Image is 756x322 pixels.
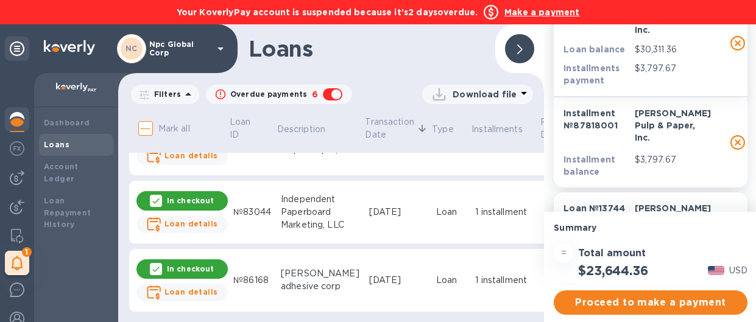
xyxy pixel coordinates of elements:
[472,123,539,136] span: Installments
[578,263,648,278] h2: $23,644.36
[44,140,69,149] b: Loans
[22,247,32,257] span: 1
[206,85,352,104] button: Overdue payments6
[369,274,426,287] div: [DATE]
[578,248,646,259] h3: Total amount
[475,206,534,219] div: 1 installment
[475,274,534,287] div: 1 installment
[136,284,228,301] button: Loan details
[365,116,414,141] p: Transaction Date
[635,202,701,239] p: [PERSON_NAME] Pulp & Paper, Inc.
[635,153,701,166] p: $3,797.67
[164,287,218,296] b: Loan details
[369,206,426,219] div: [DATE]
[233,206,271,219] div: №83044
[149,89,181,99] p: Filters
[563,295,738,310] span: Proceed to make a payment
[167,264,214,274] p: In checkout
[277,123,341,136] span: Description
[563,153,629,178] p: Installment balance
[365,116,429,141] span: Transaction Date
[44,162,79,183] b: Account Ledger
[453,88,517,100] p: Download file
[563,43,629,55] p: Loan balance
[563,62,629,86] p: Installments payment
[136,147,228,165] button: Loan details
[230,89,307,100] p: Overdue payments
[635,43,701,56] p: $30,311.36
[635,62,701,75] p: $3,797.67
[277,123,325,136] p: Description
[504,7,579,17] b: Make a payment
[164,219,218,228] b: Loan details
[233,274,271,287] div: №86168
[312,88,318,101] p: 6
[554,290,747,315] button: Proceed to make a payment
[554,192,747,299] div: Loan №13744[PERSON_NAME] Pulp & Paper, Inc.
[436,274,466,287] div: Loan
[436,206,466,219] div: Loan
[563,202,629,214] p: Loan № 13744
[158,122,190,135] p: Mark all
[230,116,275,141] span: Loan ID
[5,37,29,61] div: Unpin categories
[563,107,629,131] p: Installment № 87818001
[177,7,478,17] b: Your KoverlyPay account is suspended because it’s 2 days overdue.
[44,40,95,55] img: Logo
[44,118,90,127] b: Dashboard
[149,40,210,57] p: Npc Global Corp
[136,215,228,233] button: Loan details
[729,264,747,277] p: USD
[554,222,747,234] p: Summary
[432,123,454,136] p: Type
[164,151,218,160] b: Loan details
[554,243,573,263] div: =
[708,266,724,275] img: USD
[472,123,523,136] p: Installments
[432,123,470,136] span: Type
[635,107,701,144] p: [PERSON_NAME] Pulp & Paper, Inc.
[167,195,214,206] p: In checkout
[249,36,486,61] h1: Loans
[10,141,24,156] img: Foreign exchange
[44,196,91,229] b: Loan Repayment History
[540,116,590,141] p: Repayment Date
[281,193,359,231] div: Independent Paperboard Marketing, LLC
[125,44,138,53] b: NC
[230,116,259,141] p: Loan ID
[281,267,359,293] div: [PERSON_NAME] adhesive corp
